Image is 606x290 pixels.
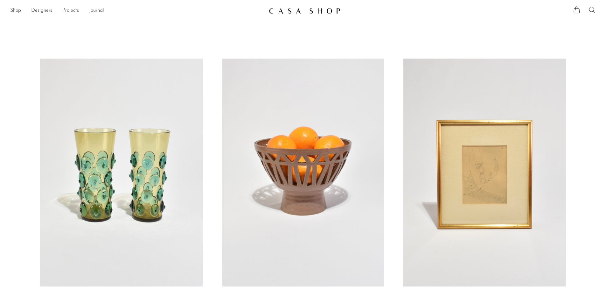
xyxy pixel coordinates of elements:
[62,7,79,15] a: Projects
[10,7,21,15] a: Shop
[10,5,264,16] nav: Desktop navigation
[31,7,52,15] a: Designers
[89,7,104,15] a: Journal
[10,5,264,16] ul: NEW HEADER MENU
